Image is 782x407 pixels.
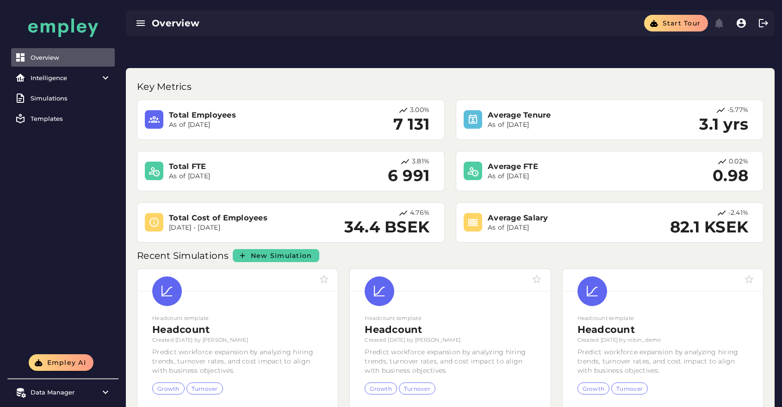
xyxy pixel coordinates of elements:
[250,251,312,260] span: New Simulation
[169,172,315,181] p: As of [DATE]
[729,157,748,167] p: 0.02%
[728,208,749,218] p: -2.41%
[169,223,315,232] p: [DATE] - [DATE]
[662,19,701,27] span: Start tour
[393,115,429,134] h2: 7 131
[46,358,86,367] span: Empley AI
[31,388,95,396] div: Data Manager
[644,15,708,31] button: Start tour
[670,218,748,237] h2: 82.1 KSEK
[344,218,429,237] h2: 34.4 BSEK
[169,161,315,172] h3: Total FTE
[699,115,748,134] h2: 3.1 yrs
[11,89,115,107] a: Simulations
[488,110,634,120] h3: Average Tenure
[412,157,429,167] p: 3.81%
[169,120,315,130] p: As of [DATE]
[727,106,749,115] p: -5.77%
[410,106,429,115] p: 3.00%
[488,223,634,232] p: As of [DATE]
[169,213,315,223] h3: Total Cost of Employees
[233,249,320,262] a: New Simulation
[31,74,95,81] div: Intelligence
[410,208,429,218] p: 4.76%
[137,248,231,263] p: Recent Simulations
[713,167,748,185] h2: 0.98
[31,54,111,61] div: Overview
[31,115,111,122] div: Templates
[11,109,115,128] a: Templates
[11,48,115,67] a: Overview
[488,120,634,130] p: As of [DATE]
[152,17,398,30] div: Overview
[137,79,193,94] p: Key Metrics
[388,167,429,185] h2: 6 991
[488,161,634,172] h3: Average FTE
[169,110,315,120] h3: Total Employees
[31,94,111,102] div: Simulations
[29,354,93,371] button: Empley AI
[488,172,634,181] p: As of [DATE]
[488,213,634,223] h3: Average Salary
